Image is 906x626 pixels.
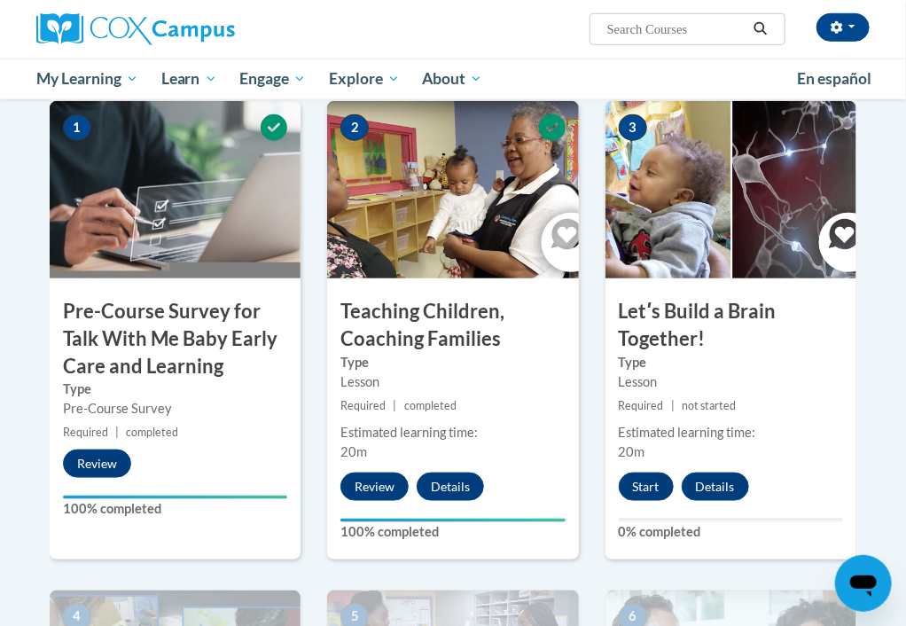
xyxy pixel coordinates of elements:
a: Engage [228,59,317,99]
span: | [115,426,119,439]
span: Required [619,399,664,412]
span: 3 [619,114,647,141]
span: 2 [340,114,369,141]
label: 100% completed [63,499,287,519]
button: Details [682,473,749,501]
span: Learn [161,68,217,90]
div: Your progress [63,496,287,499]
a: Explore [317,59,411,99]
div: Estimated learning time: [340,423,565,442]
img: Course Image [605,101,856,278]
a: Learn [150,59,229,99]
img: Course Image [327,101,578,278]
a: Cox Campus [36,13,296,45]
span: En español [797,69,871,88]
iframe: Button to launch messaging window [835,555,892,612]
label: 0% completed [619,522,843,542]
div: Estimated learning time: [619,423,843,442]
label: Type [63,380,287,399]
button: Details [417,473,484,501]
span: 20m [619,444,645,459]
h3: Pre-Course Survey for Talk With Me Baby Early Care and Learning [50,298,301,380]
img: Cox Campus [36,13,235,45]
span: 1 [63,114,91,141]
a: About [411,59,495,99]
span: 20m [340,444,367,459]
div: Your progress [340,519,565,522]
div: Main menu [23,59,883,99]
span: Engage [239,68,306,90]
span: About [422,68,482,90]
button: Account Settings [816,13,870,42]
button: Search [747,19,774,40]
span: Required [340,399,386,412]
a: My Learning [25,59,150,99]
label: 100% completed [340,522,565,542]
div: Lesson [619,372,843,392]
span: completed [404,399,457,412]
button: Start [619,473,674,501]
label: Type [340,353,565,372]
button: Review [63,450,131,478]
h3: Teaching Children, Coaching Families [327,298,578,353]
span: | [394,399,397,412]
span: completed [126,426,178,439]
span: | [671,399,675,412]
input: Search Courses [605,19,747,40]
span: Explore [329,68,400,90]
span: not started [682,399,736,412]
span: My Learning [36,68,138,90]
label: Type [619,353,843,372]
h3: Letʹs Build a Brain Together! [605,298,856,353]
span: Required [63,426,108,439]
a: En español [785,60,883,98]
div: Pre-Course Survey [63,399,287,419]
div: Lesson [340,372,565,392]
img: Course Image [50,101,301,278]
button: Review [340,473,409,501]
